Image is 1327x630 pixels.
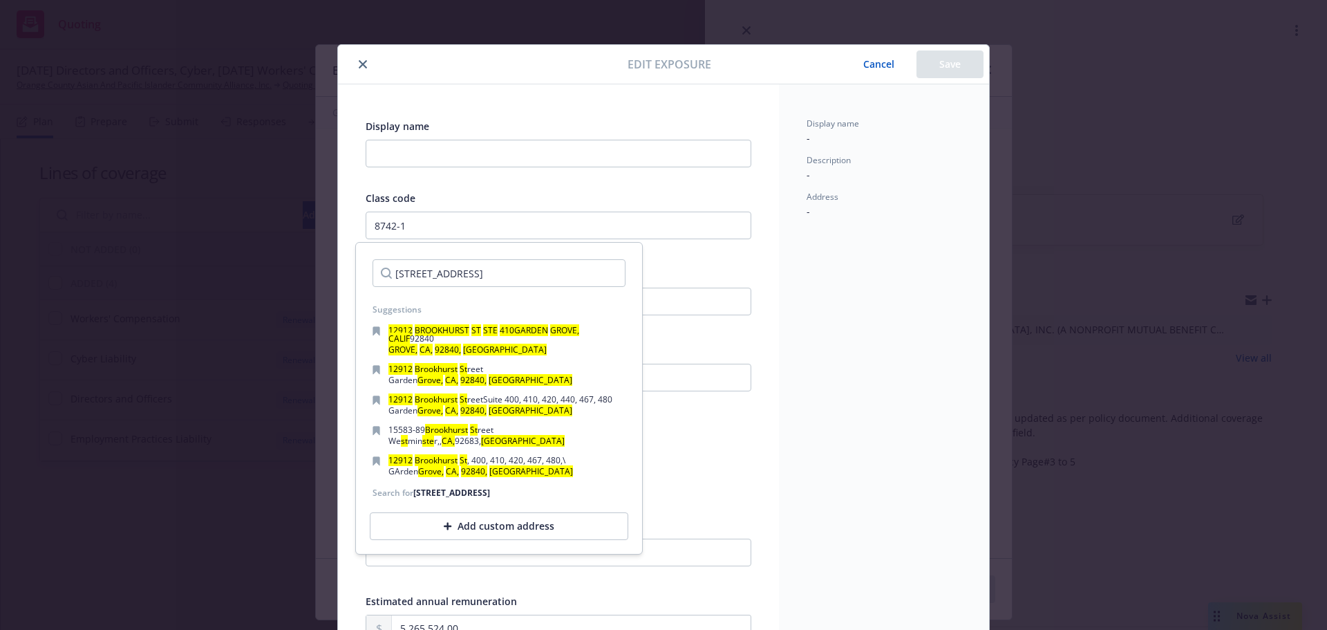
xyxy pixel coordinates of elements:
span: - [807,131,810,145]
span: Address [807,191,838,203]
mark: Grove, [417,405,443,416]
mark: 92840, [461,465,487,477]
div: Suggestions [373,304,625,315]
mark: [GEOGRAPHIC_DATA] [489,465,573,477]
button: 12912BROOKHURSTSTSTE410GARDENGROVE,CALIF92840GROVE,CA,92840,[GEOGRAPHIC_DATA] [361,321,637,360]
mark: CA, [420,344,433,355]
mark: BROOKHURST [415,324,469,336]
mark: Grove, [417,374,443,386]
mark: Grove, [418,465,444,477]
mark: st [401,435,408,447]
span: 92840 [410,333,434,344]
span: - [807,205,810,218]
span: reet [467,393,483,405]
span: Display name [366,120,429,133]
mark: Brookhurst [415,454,458,466]
mark: CA, [446,465,459,477]
span: r,, [434,435,442,447]
span: Estimated annual remuneration [366,595,517,608]
span: Edit exposure [628,56,711,73]
mark: 410GARDEN [500,324,548,336]
mark: St [470,424,478,436]
div: [STREET_ADDRESS] [413,487,490,499]
mark: 12912 [388,324,413,336]
span: Garden [388,405,417,416]
mark: ste [422,435,434,447]
div: Search for [373,487,490,499]
mark: GROVE, [388,344,417,355]
span: Suite 400, 410, 420, 440, 467, 480 [483,393,612,405]
button: Cancel [841,50,916,78]
input: Search [373,259,625,287]
mark: GROVE, [550,324,579,336]
span: reet [478,424,493,436]
mark: Brookhurst [425,424,468,436]
span: , 400, 410, 420, 467, 480,\ [467,454,565,466]
mark: CA, [445,374,458,386]
span: 92683, [455,435,481,447]
mark: [GEOGRAPHIC_DATA] [489,405,572,416]
mark: STE [483,324,498,336]
span: min [408,435,422,447]
mark: CA, [442,435,455,447]
button: 12912BrookhurstSt, 400, 410, 420, 467, 480,\GArdenGrove,CA,92840,[GEOGRAPHIC_DATA] [361,451,637,481]
button: Add custom address [370,512,628,540]
mark: [GEOGRAPHIC_DATA] [463,344,547,355]
mark: 12912 [388,454,413,466]
span: We [388,435,401,447]
button: close [355,56,371,73]
span: Display name [807,118,859,129]
mark: [GEOGRAPHIC_DATA] [489,374,572,386]
mark: 12912 [388,363,413,375]
button: 12912BrookhurstStreetSuite 400, 410, 420, 440, 467, 480GardenGrove,CA,92840,[GEOGRAPHIC_DATA] [361,390,637,420]
span: Description [807,154,851,166]
span: - [807,168,810,181]
mark: ST [471,324,481,336]
mark: Brookhurst [415,363,458,375]
mark: St [460,454,467,466]
span: GArden [388,465,418,477]
mark: 92840, [460,405,487,416]
span: 15583-89 [388,424,425,436]
mark: 92840, [460,374,487,386]
mark: St [460,363,467,375]
mark: 92840, [435,344,461,355]
span: Garden [388,374,417,386]
mark: CA, [445,405,458,416]
mark: Brookhurst [415,393,458,405]
button: 12912BrookhurstStreetGardenGrove,CA,92840,[GEOGRAPHIC_DATA] [361,360,637,390]
mark: CALIF [388,333,410,344]
span: Class code [366,192,415,205]
mark: St [460,393,467,405]
mark: 12912 [388,393,413,405]
span: reet [467,363,483,375]
mark: [GEOGRAPHIC_DATA] [481,435,565,447]
button: 15583-89BrookhurstStreetWestminster,,CA,92683,[GEOGRAPHIC_DATA] [361,420,637,451]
